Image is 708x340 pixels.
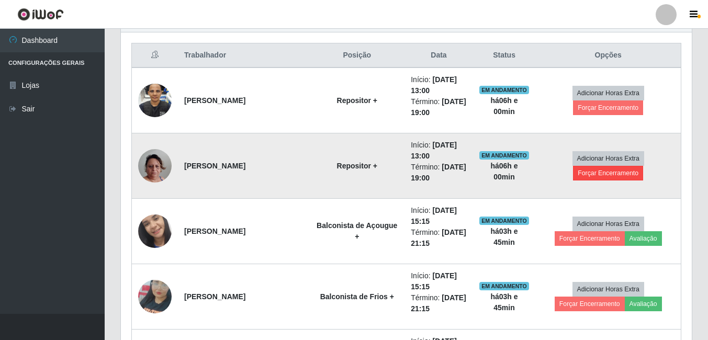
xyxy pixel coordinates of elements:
[138,136,172,196] img: 1737254952637.jpeg
[625,297,662,311] button: Avaliação
[404,43,473,68] th: Data
[473,43,536,68] th: Status
[535,43,681,68] th: Opções
[411,141,457,160] time: [DATE] 13:00
[184,162,245,170] strong: [PERSON_NAME]
[555,297,625,311] button: Forçar Encerramento
[479,282,529,290] span: EM ANDAMENTO
[337,96,377,105] strong: Repositor +
[490,227,518,246] strong: há 03 h e 45 min
[479,151,529,160] span: EM ANDAMENTO
[411,140,466,162] li: Início:
[479,86,529,94] span: EM ANDAMENTO
[138,194,172,268] img: 1708293038920.jpeg
[184,292,245,301] strong: [PERSON_NAME]
[309,43,404,68] th: Posição
[490,292,518,312] strong: há 03 h e 45 min
[411,96,466,118] li: Término:
[490,96,518,116] strong: há 06 h e 00 min
[17,8,64,21] img: CoreUI Logo
[138,267,172,326] img: 1739889860318.jpeg
[411,227,466,249] li: Término:
[411,270,466,292] li: Início:
[138,71,172,130] img: 1673141706657.jpeg
[572,151,644,166] button: Adicionar Horas Extra
[411,271,457,291] time: [DATE] 15:15
[555,231,625,246] button: Forçar Encerramento
[572,282,644,297] button: Adicionar Horas Extra
[625,231,662,246] button: Avaliação
[178,43,309,68] th: Trabalhador
[320,292,394,301] strong: Balconista de Frios +
[411,74,466,96] li: Início:
[573,100,643,115] button: Forçar Encerramento
[572,86,644,100] button: Adicionar Horas Extra
[184,227,245,235] strong: [PERSON_NAME]
[490,162,518,181] strong: há 06 h e 00 min
[184,96,245,105] strong: [PERSON_NAME]
[411,205,466,227] li: Início:
[411,75,457,95] time: [DATE] 13:00
[411,162,466,184] li: Término:
[479,217,529,225] span: EM ANDAMENTO
[411,292,466,314] li: Término:
[573,166,643,180] button: Forçar Encerramento
[411,206,457,225] time: [DATE] 15:15
[572,217,644,231] button: Adicionar Horas Extra
[337,162,377,170] strong: Repositor +
[317,221,397,241] strong: Balconista de Açougue +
